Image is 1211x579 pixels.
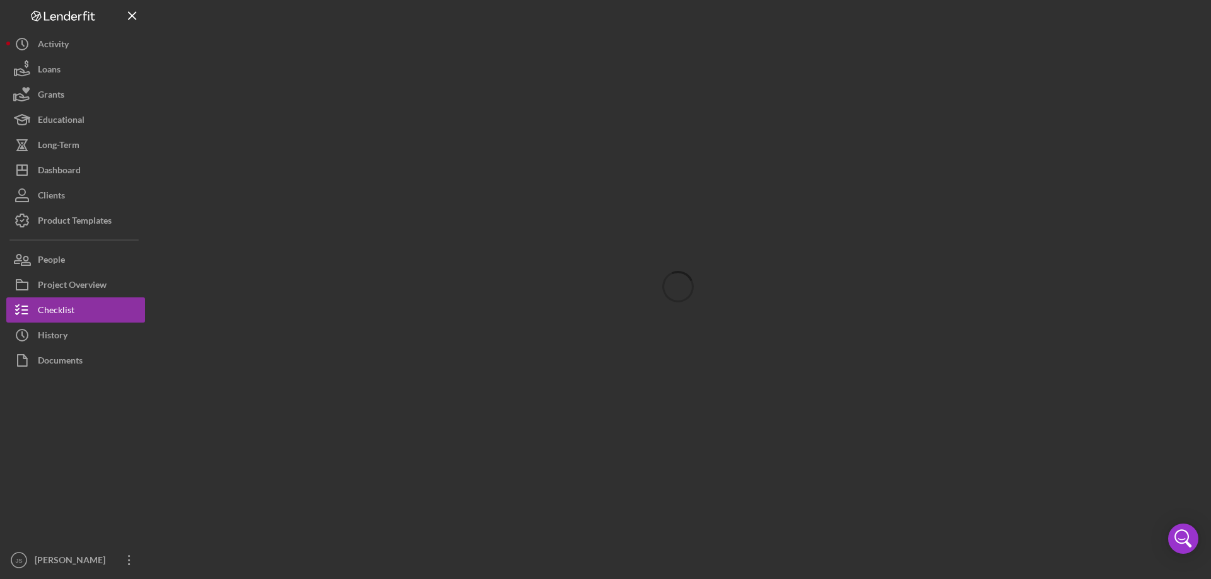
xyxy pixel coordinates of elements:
div: Documents [38,348,83,376]
button: Long-Term [6,132,145,158]
div: Checklist [38,297,74,326]
button: Product Templates [6,208,145,233]
div: Activity [38,32,69,60]
button: Checklist [6,297,145,323]
div: People [38,247,65,275]
button: JS[PERSON_NAME] [6,547,145,573]
button: Clients [6,183,145,208]
div: History [38,323,67,351]
div: Product Templates [38,208,112,236]
button: Grants [6,82,145,107]
button: History [6,323,145,348]
div: Long-Term [38,132,79,161]
div: Dashboard [38,158,81,186]
button: Educational [6,107,145,132]
button: Activity [6,32,145,57]
div: Educational [38,107,85,135]
div: Grants [38,82,64,110]
button: Dashboard [6,158,145,183]
div: Project Overview [38,272,107,301]
div: [PERSON_NAME] [32,547,114,576]
div: Open Intercom Messenger [1168,524,1198,554]
button: Project Overview [6,272,145,297]
div: Clients [38,183,65,211]
button: Loans [6,57,145,82]
button: People [6,247,145,272]
div: Loans [38,57,61,85]
text: JS [15,557,22,564]
button: Documents [6,348,145,373]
